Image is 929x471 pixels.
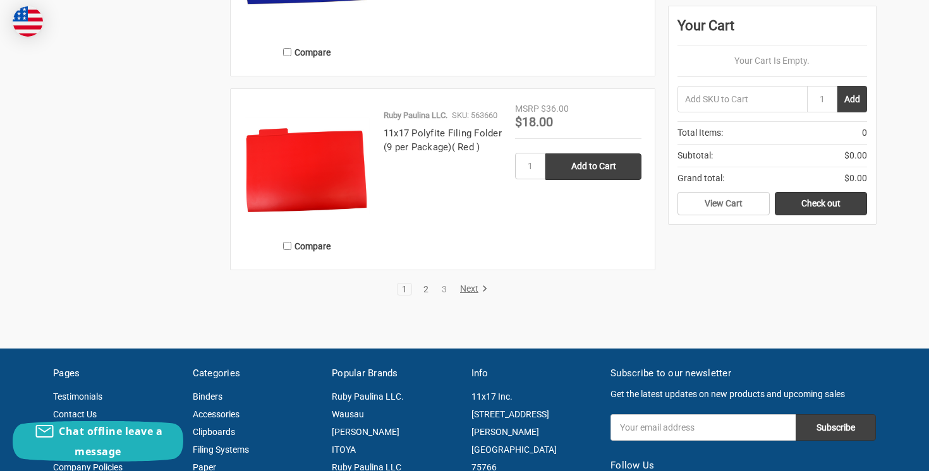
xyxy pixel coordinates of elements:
[610,366,876,381] h5: Subscribe to our newsletter
[332,444,356,455] a: ITOYA
[59,424,162,458] span: Chat offline leave a message
[844,172,867,185] span: $0.00
[541,104,569,114] span: $36.00
[244,102,370,229] img: 11x17 Polyfite Filing Folder (9 per Package)( Red )
[244,235,370,256] label: Compare
[193,391,222,402] a: Binders
[193,444,249,455] a: Filing Systems
[332,366,458,381] h5: Popular Brands
[53,391,102,402] a: Testimonials
[677,126,723,140] span: Total Items:
[53,409,97,419] a: Contact Us
[775,192,867,216] a: Check out
[677,54,867,68] p: Your Cart Is Empty.
[332,427,399,437] a: [PERSON_NAME]
[862,126,867,140] span: 0
[844,149,867,162] span: $0.00
[471,366,598,381] h5: Info
[193,366,319,381] h5: Categories
[13,6,43,37] img: duty and tax information for United States
[677,149,713,162] span: Subtotal:
[677,192,770,216] a: View Cart
[545,153,641,180] input: Add to Cart
[283,48,291,56] input: Compare
[437,285,451,294] a: 3
[515,114,553,129] span: $18.00
[677,172,724,185] span: Grand total:
[419,285,433,294] a: 2
[332,391,404,402] a: Ruby Paulina LLC.
[384,128,502,153] a: 11x17 Polyfite Filing Folder (9 per Package)( Red )
[610,388,876,401] p: Get the latest updates on new products and upcoming sales
[384,109,447,122] p: Ruby Paulina LLC.
[837,86,867,112] button: Add
[193,409,240,419] a: Accessories
[193,427,235,437] a: Clipboards
[398,285,411,294] a: 1
[332,409,364,419] a: Wausau
[610,414,796,441] input: Your email address
[677,86,807,112] input: Add SKU to Cart
[13,421,183,462] button: Chat offline leave a message
[452,109,497,122] p: SKU: 563660
[283,242,291,250] input: Compare
[796,414,876,441] input: Subscribe
[244,42,370,63] label: Compare
[515,102,539,116] div: MSRP
[53,366,179,381] h5: Pages
[456,283,488,295] a: Next
[677,15,867,45] div: Your Cart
